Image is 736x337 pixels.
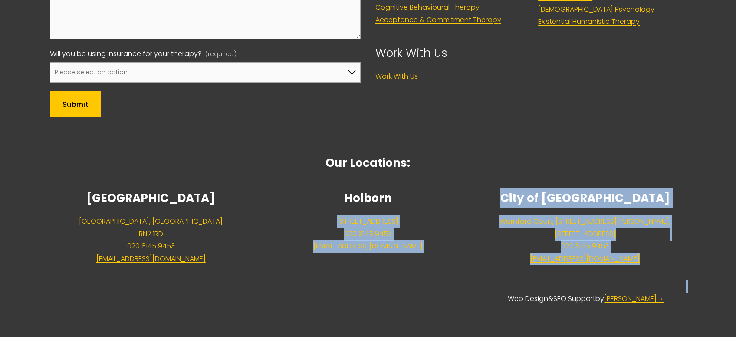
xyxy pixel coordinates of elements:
[530,253,640,265] a: [EMAIL_ADDRESS][DOMAIN_NAME]
[127,240,175,253] a: 020 8145 9453
[500,190,670,206] strong: City of [GEOGRAPHIC_DATA]
[86,190,215,206] strong: [GEOGRAPHIC_DATA]
[538,16,640,28] a: Existential Humanistic Therapy
[50,280,687,305] p: & by
[561,240,609,253] a: 020 8145 9453
[79,215,223,241] a: [GEOGRAPHIC_DATA], [GEOGRAPHIC_DATA]BN2 1RD
[344,190,392,206] strong: Holborn
[50,62,361,83] select: Will you be using insurance for your therapy?
[553,293,595,305] a: SEO Support
[375,70,418,83] a: Work With Us
[375,1,480,14] a: Cognitive Behavioural Therapy
[604,293,664,305] a: [PERSON_NAME]→
[50,91,102,117] button: SubmitSubmit
[205,49,237,59] span: (required)
[96,253,206,265] a: [EMAIL_ADDRESS][DOMAIN_NAME]
[344,228,392,241] a: 020 8145 9453
[508,293,548,305] a: Web Design
[499,215,670,241] a: Warnford Court, [STREET_ADDRESS][PERSON_NAME],[STREET_ADDRESS]
[337,215,398,228] a: [STREET_ADDRESS]
[375,14,501,26] a: Acceptance & Commitment Therapy
[657,294,664,304] strong: →
[538,3,654,16] a: [DEMOGRAPHIC_DATA] Psychology
[50,48,202,60] span: Will you be using insurance for your therapy?
[313,240,423,253] a: [EMAIL_ADDRESS][DOMAIN_NAME]
[325,155,410,171] strong: Our Locations:
[62,99,89,109] span: Submit
[375,43,686,63] p: Work With Us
